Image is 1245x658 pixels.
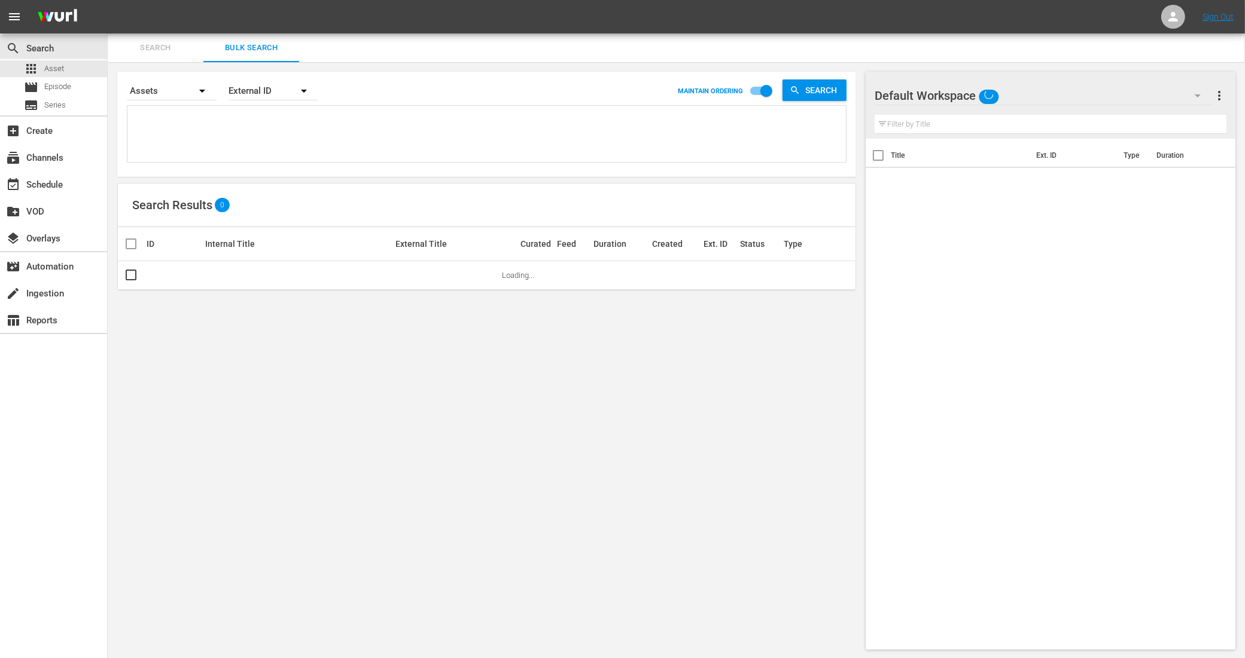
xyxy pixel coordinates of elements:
[6,124,20,138] span: Create
[211,41,292,55] span: Bulk Search
[44,99,66,111] span: Series
[44,63,64,75] span: Asset
[740,239,780,249] div: Status
[44,81,71,93] span: Episode
[24,62,38,76] span: Asset
[678,87,743,95] p: MAINTAIN ORDERING
[6,151,20,165] span: Channels
[29,3,86,31] img: ans4CAIJ8jUAAAAAAAAAAAAAAAAAAAAAAAAgQb4GAAAAAAAAAAAAAAAAAAAAAAAAJMjXAAAAAAAAAAAAAAAAAAAAAAAAgAT5G...
[147,239,202,249] div: ID
[891,139,1029,172] th: Title
[6,313,20,328] span: Reports
[6,41,20,56] span: Search
[6,177,20,192] span: Schedule
[215,201,230,209] span: 0
[784,239,810,249] div: Type
[127,74,217,108] div: Assets
[6,231,20,246] span: Overlays
[1116,139,1149,172] th: Type
[24,80,38,94] span: Episode
[783,79,847,101] button: Search
[24,98,38,112] span: Series
[520,239,553,249] div: Curated
[1029,139,1116,172] th: Ext. ID
[652,239,700,249] div: Created
[229,74,318,108] div: External ID
[800,79,847,101] span: Search
[875,79,1212,112] div: Default Workspace
[115,41,196,55] span: Search
[1212,81,1226,110] button: more_vert
[1203,12,1234,22] a: Sign Out
[7,10,22,24] span: menu
[6,286,20,301] span: Ingestion
[1149,139,1221,172] th: Duration
[132,198,212,212] span: Search Results
[395,239,516,249] div: External Title
[205,239,392,249] div: Internal Title
[704,239,736,249] div: Ext. ID
[593,239,649,249] div: Duration
[557,239,590,249] div: Feed
[502,271,534,280] span: Loading...
[6,204,20,219] span: VOD
[1212,88,1226,103] span: more_vert
[6,259,20,274] span: Automation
